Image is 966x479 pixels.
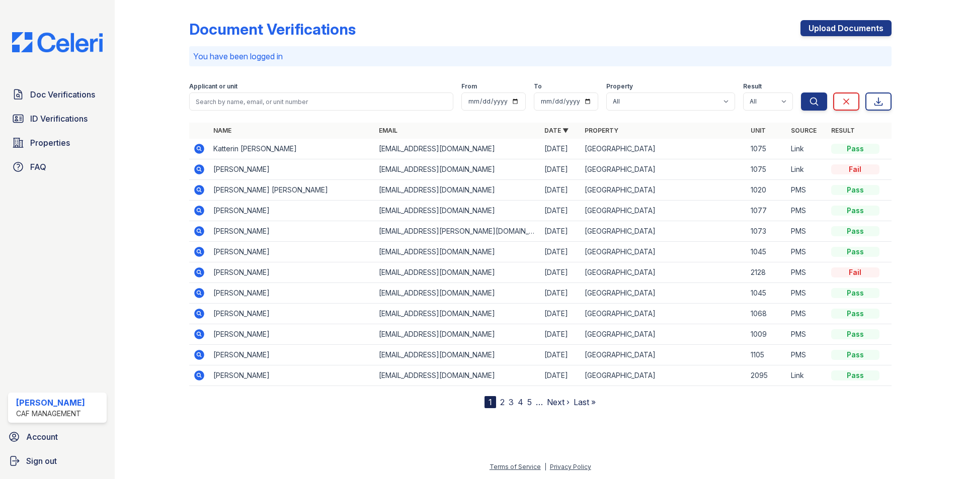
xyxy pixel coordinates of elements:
a: 4 [518,397,523,407]
td: 1075 [747,159,787,180]
td: Link [787,159,827,180]
td: Link [787,365,827,386]
td: [DATE] [540,262,581,283]
div: | [544,463,546,470]
td: [GEOGRAPHIC_DATA] [581,139,746,159]
a: 5 [527,397,532,407]
a: Email [379,127,397,134]
td: [DATE] [540,304,581,324]
td: [DATE] [540,180,581,201]
td: [EMAIL_ADDRESS][DOMAIN_NAME] [375,242,540,262]
td: 1045 [747,242,787,262]
td: [GEOGRAPHIC_DATA] [581,345,746,365]
a: 3 [509,397,514,407]
p: You have been logged in [193,50,888,62]
td: [GEOGRAPHIC_DATA] [581,262,746,283]
td: PMS [787,345,827,365]
td: [EMAIL_ADDRESS][DOMAIN_NAME] [375,304,540,324]
div: CAF Management [16,409,85,419]
td: [EMAIL_ADDRESS][DOMAIN_NAME] [375,139,540,159]
label: To [534,82,542,90]
td: [GEOGRAPHIC_DATA] [581,304,746,324]
div: Fail [831,164,879,174]
a: Property [585,127,618,134]
a: Date ▼ [544,127,569,134]
td: PMS [787,283,827,304]
a: Privacy Policy [550,463,591,470]
label: Result [743,82,762,90]
td: [DATE] [540,201,581,221]
td: PMS [787,262,827,283]
input: Search by name, email, or unit number [189,92,453,111]
a: Result [831,127,855,134]
a: Sign out [4,451,111,471]
td: PMS [787,324,827,345]
a: Account [4,427,111,447]
img: CE_Logo_Blue-a8612792a0a2168367f1c8372b55b34899dd931a85d93a1a3d3e32e68fde9ad4.png [4,32,111,52]
div: Pass [831,247,879,257]
td: [PERSON_NAME] [209,365,375,386]
td: [DATE] [540,221,581,242]
div: Document Verifications [189,20,356,38]
span: Properties [30,137,70,149]
div: Pass [831,288,879,298]
td: [GEOGRAPHIC_DATA] [581,180,746,201]
div: Pass [831,350,879,360]
td: 1068 [747,304,787,324]
td: [PERSON_NAME] [209,159,375,180]
div: Pass [831,309,879,319]
div: Pass [831,329,879,339]
td: PMS [787,242,827,262]
td: 1045 [747,283,787,304]
td: [EMAIL_ADDRESS][PERSON_NAME][DOMAIN_NAME] [375,221,540,242]
div: Fail [831,267,879,277]
td: 2095 [747,365,787,386]
span: Account [26,431,58,443]
td: [DATE] [540,345,581,365]
a: FAQ [8,157,107,177]
div: Pass [831,144,879,154]
td: 1077 [747,201,787,221]
span: ID Verifications [30,113,88,125]
td: PMS [787,201,827,221]
td: [DATE] [540,324,581,345]
span: Doc Verifications [30,88,95,101]
td: [PERSON_NAME] [209,345,375,365]
div: Pass [831,206,879,216]
td: Katterin [PERSON_NAME] [209,139,375,159]
td: [EMAIL_ADDRESS][DOMAIN_NAME] [375,201,540,221]
td: [PERSON_NAME] [209,221,375,242]
span: … [536,396,543,408]
div: 1 [485,396,496,408]
td: [EMAIL_ADDRESS][DOMAIN_NAME] [375,345,540,365]
td: PMS [787,180,827,201]
div: Pass [831,370,879,380]
a: Next › [547,397,570,407]
a: Upload Documents [800,20,892,36]
td: PMS [787,304,827,324]
td: [GEOGRAPHIC_DATA] [581,283,746,304]
td: 1073 [747,221,787,242]
td: [GEOGRAPHIC_DATA] [581,221,746,242]
td: [PERSON_NAME] [209,242,375,262]
a: Terms of Service [490,463,541,470]
td: [PERSON_NAME] [PERSON_NAME] [209,180,375,201]
a: Unit [751,127,766,134]
div: Pass [831,185,879,195]
td: [EMAIL_ADDRESS][DOMAIN_NAME] [375,180,540,201]
td: PMS [787,221,827,242]
a: Source [791,127,817,134]
td: [PERSON_NAME] [209,201,375,221]
td: 1075 [747,139,787,159]
td: [EMAIL_ADDRESS][DOMAIN_NAME] [375,262,540,283]
td: [DATE] [540,139,581,159]
td: [GEOGRAPHIC_DATA] [581,324,746,345]
td: [DATE] [540,365,581,386]
td: [DATE] [540,283,581,304]
td: [DATE] [540,242,581,262]
td: [GEOGRAPHIC_DATA] [581,201,746,221]
td: [EMAIL_ADDRESS][DOMAIN_NAME] [375,283,540,304]
span: FAQ [30,161,46,173]
td: [PERSON_NAME] [209,283,375,304]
